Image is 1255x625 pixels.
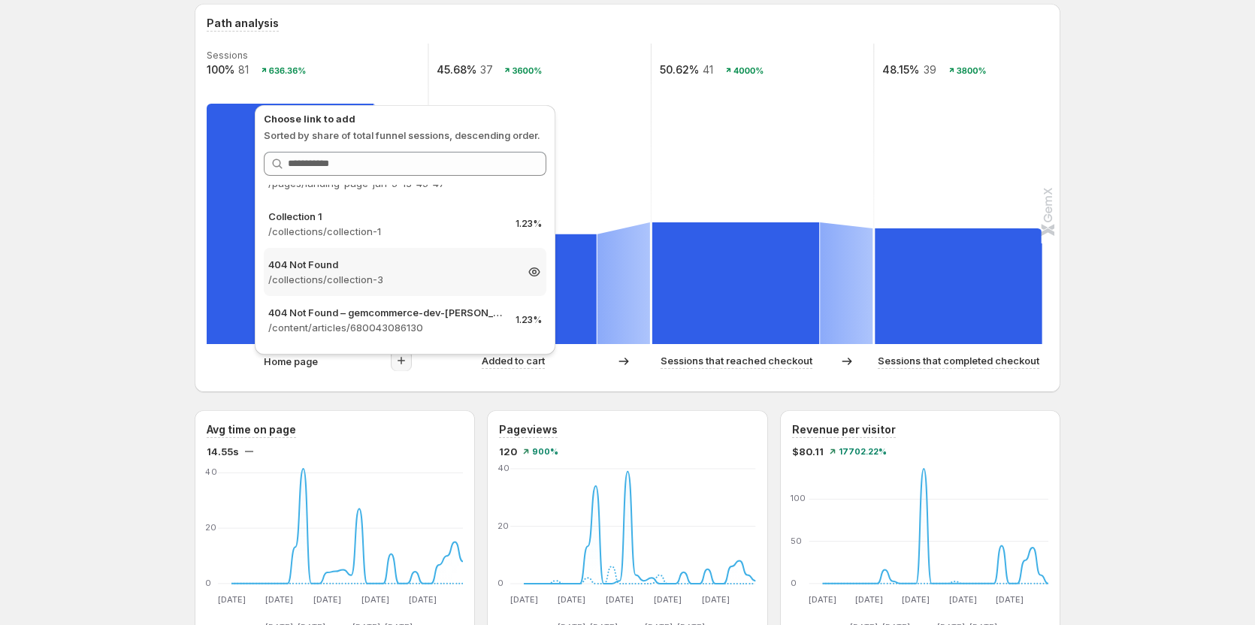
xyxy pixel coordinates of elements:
[497,521,509,531] text: 20
[792,422,896,437] h3: Revenue per visitor
[268,224,504,239] p: /collections/collection-1
[512,65,542,76] text: 3600%
[218,594,246,605] text: [DATE]
[264,111,546,126] p: Choose link to add
[878,353,1039,368] p: Sessions that completed checkout
[482,353,545,368] p: Added to cart
[499,422,558,437] h3: Pageviews
[497,463,510,473] text: 40
[791,494,806,504] text: 100
[268,320,504,335] p: /content/articles/680043086130
[313,594,341,605] text: [DATE]
[702,594,730,605] text: [DATE]
[654,594,682,605] text: [DATE]
[238,63,249,76] text: 81
[924,63,936,76] text: 39
[480,63,493,76] text: 37
[660,63,699,76] text: 50.62%
[268,209,504,224] p: Collection 1
[437,63,476,76] text: 45.68%
[207,16,279,31] h3: Path analysis
[996,594,1024,605] text: [DATE]
[207,444,239,459] span: 14.55s
[510,594,538,605] text: [DATE]
[516,314,542,326] p: 1.23%
[361,594,389,605] text: [DATE]
[902,594,930,605] text: [DATE]
[499,444,517,459] span: 120
[207,63,234,76] text: 100%
[809,594,836,605] text: [DATE]
[268,305,504,320] p: 404 Not Found – gemcommerce-dev-[PERSON_NAME]
[269,65,306,76] text: 636.36%
[429,234,596,344] path: Added to cart: 37
[207,422,296,437] h3: Avg time on page
[205,466,217,477] text: 40
[882,63,919,76] text: 48.15%
[791,536,802,546] text: 50
[207,50,248,61] text: Sessions
[948,594,976,605] text: [DATE]
[264,354,318,369] p: Home page
[855,594,883,605] text: [DATE]
[733,65,764,76] text: 4000%
[606,594,634,605] text: [DATE]
[265,594,293,605] text: [DATE]
[497,578,504,588] text: 0
[410,594,437,605] text: [DATE]
[205,522,216,533] text: 20
[264,128,546,143] p: Sorted by share of total funnel sessions, descending order.
[957,65,987,76] text: 3800%
[268,272,515,287] p: /collections/collection-3
[792,444,824,459] span: $80.11
[703,63,713,76] text: 41
[839,447,887,456] span: 17702.22%
[558,594,586,605] text: [DATE]
[875,228,1042,344] path: Sessions that completed checkout: 39
[532,447,558,456] span: 900%
[791,578,797,588] text: 0
[268,257,515,272] p: 404 Not Found
[205,578,211,588] text: 0
[516,218,542,230] p: 1.23%
[661,353,812,368] p: Sessions that reached checkout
